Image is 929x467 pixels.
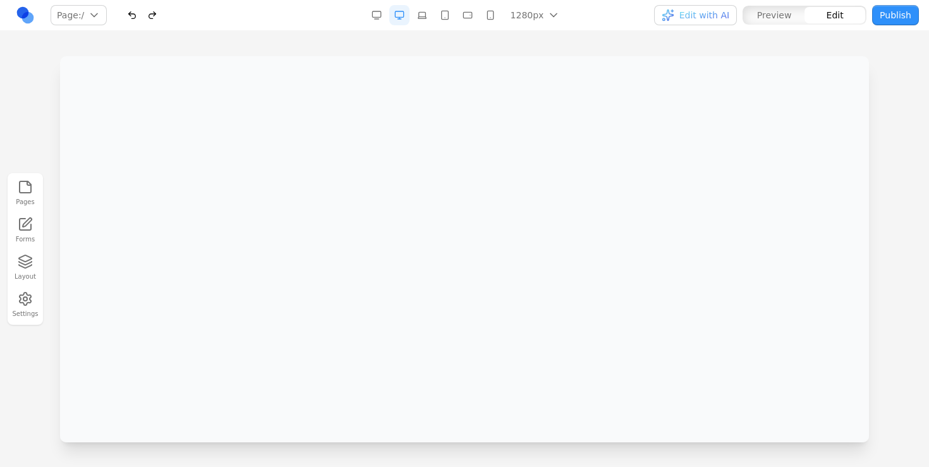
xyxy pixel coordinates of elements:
button: Settings [11,289,39,321]
span: Edit [827,9,844,21]
button: Laptop [412,5,432,25]
button: Mobile [480,5,501,25]
button: Layout [11,252,39,284]
span: Edit with AI [679,9,729,21]
a: Forms [11,214,39,246]
button: Edit with AI [654,5,737,25]
button: Mobile Landscape [458,5,478,25]
button: Desktop [389,5,410,25]
iframe: Preview [60,56,869,442]
button: 1280px [503,5,568,25]
button: Pages [11,177,39,209]
button: Desktop Wide [367,5,387,25]
button: Publish [872,5,919,25]
button: Page:/ [51,5,107,25]
button: Tablet [435,5,455,25]
span: Preview [757,9,792,21]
